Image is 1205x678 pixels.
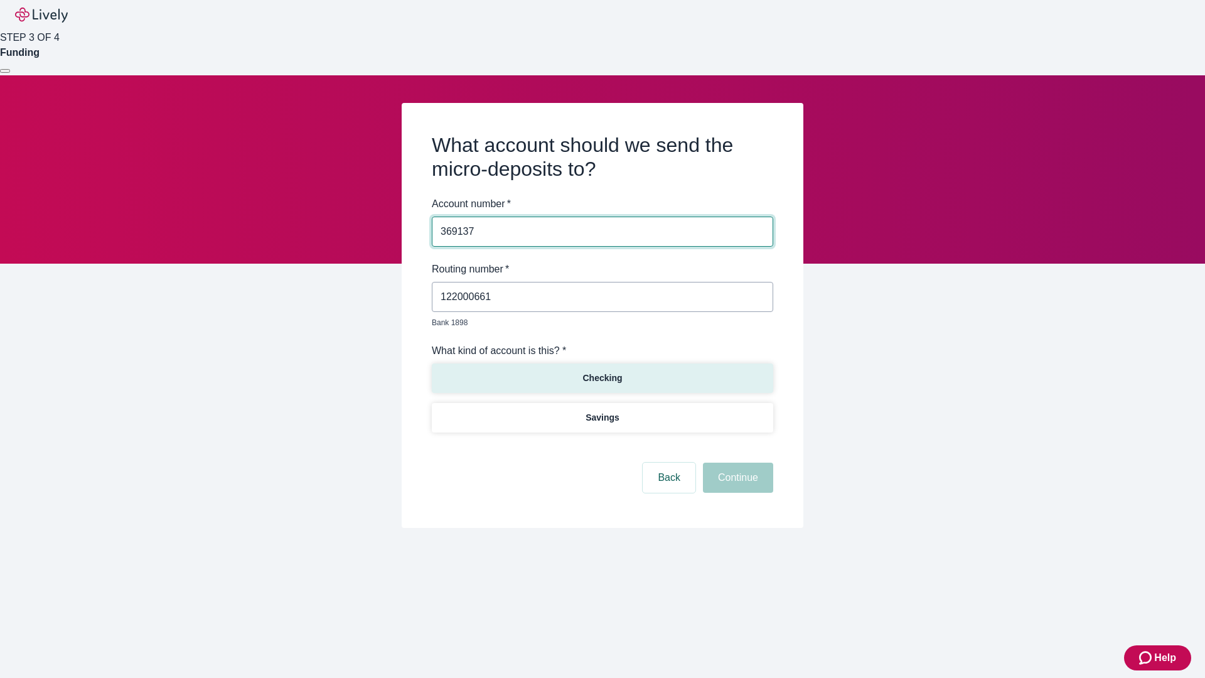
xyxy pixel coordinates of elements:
button: Back [643,463,695,493]
p: Savings [586,411,619,424]
button: Checking [432,363,773,393]
h2: What account should we send the micro-deposits to? [432,133,773,181]
p: Checking [582,372,622,385]
label: What kind of account is this? * [432,343,566,358]
span: Help [1154,650,1176,665]
label: Routing number [432,262,509,277]
img: Lively [15,8,68,23]
p: Bank 1898 [432,317,764,328]
label: Account number [432,196,511,212]
button: Zendesk support iconHelp [1124,645,1191,670]
button: Savings [432,403,773,433]
svg: Zendesk support icon [1139,650,1154,665]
